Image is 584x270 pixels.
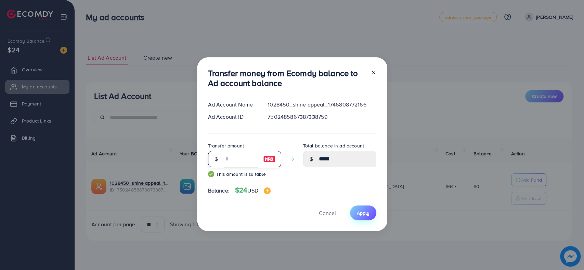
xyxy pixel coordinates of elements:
[319,209,336,217] span: Cancel
[357,210,369,216] span: Apply
[263,155,275,163] img: image
[247,187,258,194] span: USD
[203,113,262,121] div: Ad Account ID
[350,205,376,220] button: Apply
[262,101,381,109] div: 1028450_shine appeal_1746808772166
[203,101,262,109] div: Ad Account Name
[208,171,214,177] img: guide
[208,171,281,177] small: This amount is suitable
[262,113,381,121] div: 7502485867387338759
[208,142,244,149] label: Transfer amount
[208,68,365,88] h3: Transfer money from Ecomdy balance to Ad account balance
[208,187,230,195] span: Balance:
[235,186,271,195] h4: $24
[303,142,364,149] label: Total balance in ad account
[310,205,345,220] button: Cancel
[264,187,271,194] img: image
